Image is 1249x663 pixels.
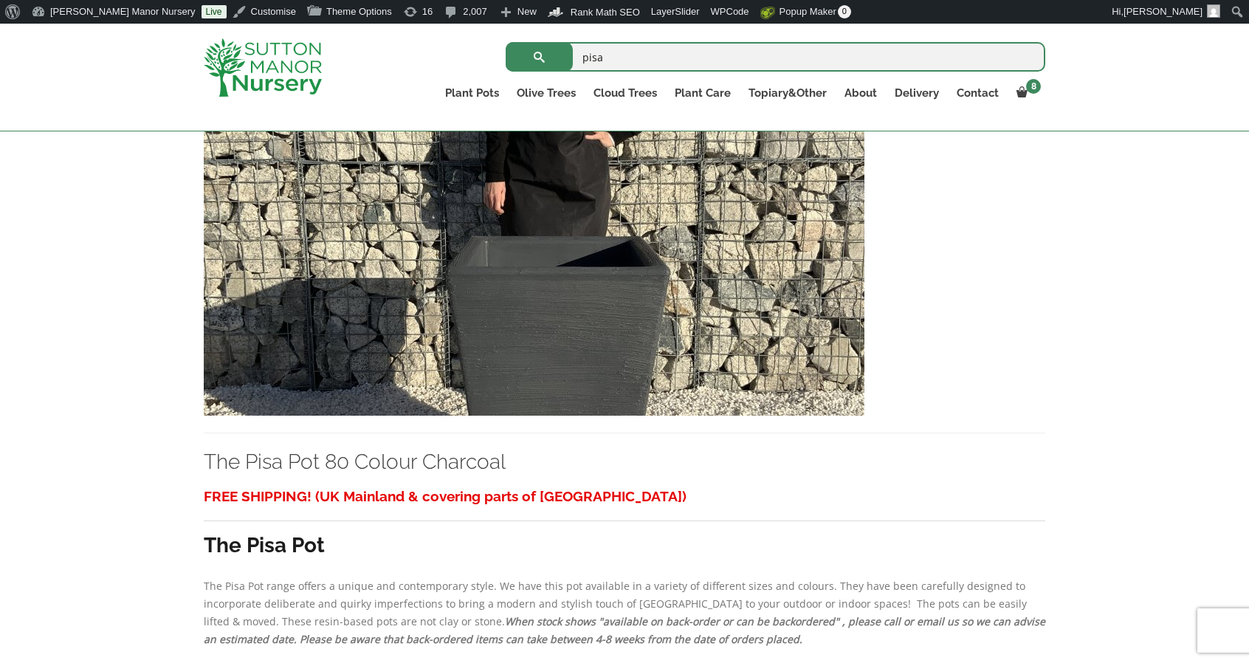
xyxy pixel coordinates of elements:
a: The Pisa Pot 80 Colour Charcoal [204,450,506,474]
a: 8 [1008,83,1045,103]
span: Rank Math SEO [571,7,640,18]
div: The Pisa Pot range offers a unique and contemporary style. We have this pot available in a variet... [204,483,1045,648]
span: [PERSON_NAME] [1124,6,1202,17]
em: When stock shows "available on back-order or can be backordered" , please call or email us so we ... [204,614,1045,646]
a: Plant Pots [436,83,508,103]
img: logo [204,38,322,97]
a: Live [202,5,227,18]
a: The Pisa Pot 80 Colour Charcoal [204,249,864,263]
a: Topiary&Other [740,83,836,103]
h3: FREE SHIPPING! (UK Mainland & covering parts of [GEOGRAPHIC_DATA]) [204,483,1045,510]
a: Cloud Trees [585,83,666,103]
a: Delivery [886,83,948,103]
a: About [836,83,886,103]
img: The Pisa Pot 80 Colour Charcoal - IMG 8372 [204,98,864,416]
span: 8 [1026,79,1041,94]
input: Search... [506,42,1045,72]
span: 0 [838,5,851,18]
strong: The Pisa Pot [204,533,325,557]
a: Plant Care [666,83,740,103]
a: Contact [948,83,1008,103]
a: Olive Trees [508,83,585,103]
